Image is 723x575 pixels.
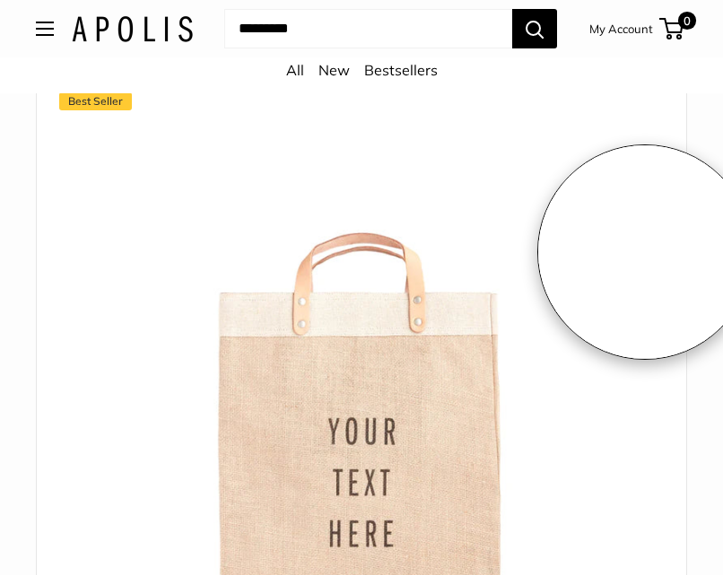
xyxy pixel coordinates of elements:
[72,16,193,42] img: Apolis
[512,9,557,48] button: Search
[224,9,512,48] input: Search...
[589,18,653,39] a: My Account
[59,92,132,110] span: Best Seller
[678,12,696,30] span: 0
[661,18,684,39] a: 0
[286,61,304,79] a: All
[36,22,54,36] button: Open menu
[364,61,438,79] a: Bestsellers
[318,61,350,79] a: New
